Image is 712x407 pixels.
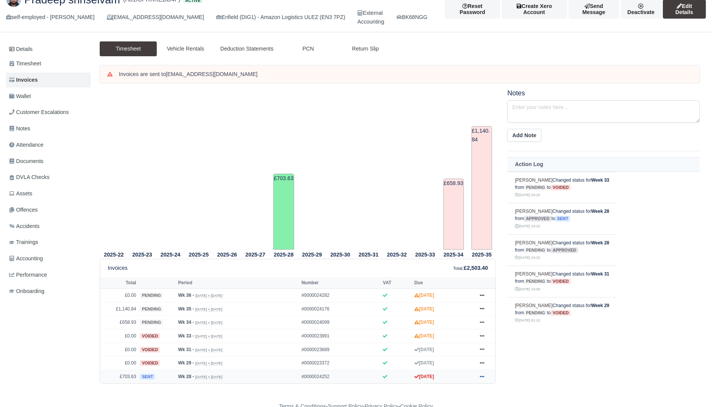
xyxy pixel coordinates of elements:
[100,289,138,302] td: £0.00
[515,303,553,308] a: [PERSON_NAME]
[507,172,617,203] td: Changed status for from to
[176,277,299,288] th: Period
[524,279,547,284] span: pending
[591,240,609,245] strong: Week 28
[140,347,160,353] span: voided
[414,333,434,339] strong: [DATE]
[299,370,381,383] td: #0000024252
[273,174,294,250] td: £703.63
[507,266,617,298] td: Changed status for from to
[178,347,194,352] strong: Wk 31 -
[213,250,241,259] th: 2025-26
[524,216,551,222] span: approved
[9,141,43,149] span: Attendance
[515,240,553,245] a: [PERSON_NAME]
[551,247,578,253] span: approved
[9,238,38,247] span: Trainings
[9,287,45,296] span: Onboarding
[140,306,163,312] span: pending
[6,170,91,185] a: DVLA Checks
[269,250,298,259] th: 2025-28
[551,310,570,316] span: voided
[383,250,411,259] th: 2025-32
[6,235,91,250] a: Trainings
[280,41,337,56] a: PCN
[515,193,540,197] small: [DATE] 10:22
[591,271,609,277] strong: Week 31
[524,310,547,316] span: pending
[9,108,69,117] span: Customer Escalations
[100,356,138,370] td: £0.00
[551,279,570,284] span: voided
[100,370,138,383] td: £703.63
[515,255,540,260] small: [DATE] 10:22
[414,320,434,325] strong: [DATE]
[6,203,91,217] a: Offences
[299,316,381,329] td: #0000024099
[6,138,91,152] a: Attendance
[195,320,222,325] small: [DATE] » [DATE]
[185,250,213,259] th: 2025-25
[128,250,156,259] th: 2025-23
[6,154,91,169] a: Documents
[453,264,488,272] div: :
[357,9,384,26] div: External Accounting
[411,250,439,259] th: 2025-33
[9,76,38,84] span: Invoices
[140,360,160,366] span: voided
[591,209,609,214] strong: Week 28
[195,334,222,339] small: [DATE] » [DATE]
[100,343,138,356] td: £0.00
[178,374,194,379] strong: Wk 28 -
[381,277,413,288] th: VAT
[9,173,49,182] span: DVLA Checks
[6,89,91,104] a: Wallet
[443,179,464,250] td: £658.93
[9,59,41,68] span: Timesheet
[140,374,155,380] span: sent
[515,209,553,214] a: [PERSON_NAME]
[299,302,381,316] td: #0000024176
[108,265,127,271] h6: Invoices
[515,224,540,228] small: [DATE] 10:22
[414,306,434,312] strong: [DATE]
[354,250,382,259] th: 2025-31
[166,71,258,77] strong: [EMAIL_ADDRESS][DOMAIN_NAME]
[414,374,434,379] strong: [DATE]
[298,250,326,259] th: 2025-29
[100,316,138,329] td: £658.93
[515,177,553,183] a: [PERSON_NAME]
[241,250,269,259] th: 2025-27
[6,13,95,22] div: self-employed - [PERSON_NAME]
[195,348,222,352] small: [DATE] » [DATE]
[299,356,381,370] td: #0000023372
[6,56,91,71] a: Timesheet
[337,41,394,56] a: Return Slip
[178,293,194,298] strong: Wk 36 -
[6,73,91,87] a: Invoices
[6,186,91,201] a: Assets
[6,105,91,120] a: Customer Escalations
[100,329,138,343] td: £0.00
[100,41,157,56] a: Timesheet
[551,185,570,190] span: voided
[6,268,91,282] a: Performance
[507,203,617,235] td: Changed status for from to
[471,126,492,250] td: £1,140.84
[178,333,194,339] strong: Wk 33 -
[9,254,43,263] span: Accounting
[140,320,163,325] span: pending
[515,287,540,291] small: [DATE] 14:00
[591,303,609,308] strong: Week 29
[515,318,540,322] small: [DATE] 01:22
[178,306,194,312] strong: Wk 35 -
[100,277,138,288] th: Total
[468,250,496,259] th: 2025-35
[464,265,488,271] strong: £2,503.40
[6,42,91,56] a: Details
[195,375,222,379] small: [DATE] » [DATE]
[195,307,222,312] small: [DATE] » [DATE]
[507,234,617,266] td: Changed status for from to
[414,293,434,298] strong: [DATE]
[555,216,570,222] span: sent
